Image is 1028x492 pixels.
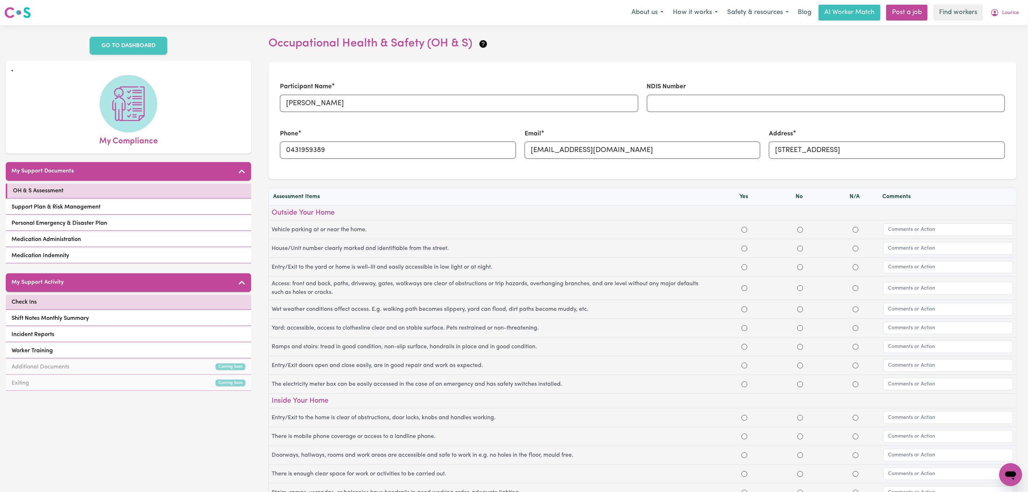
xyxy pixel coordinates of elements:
a: Find workers [933,5,983,21]
label: Yard: accessible, access to clothesline clear and on stable surface. Pets restrained or non-threa... [272,324,716,332]
h2: Occupational Health & Safety (OH & S) [268,37,1016,50]
input: No [797,344,803,350]
input: Comments or Action [883,303,1013,316]
span: Personal Emergency & Disaster Plan [12,219,107,228]
input: Comments or Action [883,449,1013,461]
div: Yes [716,192,772,201]
input: Yes [742,434,747,439]
input: Comments or Action [883,322,1013,334]
label: Email [525,129,541,139]
input: Comments or Action [883,242,1013,255]
input: Yes [742,452,747,458]
img: Careseekers logo [4,6,31,19]
input: N/A [853,363,859,368]
label: Ramps and stairs: tread in good condition, non-slip surface, handrails in place and in good condi... [272,343,716,351]
input: No [797,381,803,387]
span: Medication Indemnity [12,251,69,260]
label: Entry/Exit doors open and close easily, are in good repair and work as expected. [272,361,716,370]
a: Check Ins [6,295,251,310]
a: Additional DocumentsComing Soon [6,360,251,375]
label: There is enough clear space for work or activities to be carried out. [272,470,716,478]
input: Comments or Action [883,411,1013,424]
div: Comments [883,192,1012,201]
button: My Account [986,5,1024,20]
label: NDIS Number [647,82,686,91]
span: Worker Training [12,346,53,355]
a: Personal Emergency & Disaster Plan [6,216,251,231]
input: Comments or Action [883,359,1013,372]
label: House/Unit number clearly marked and identifiable from the street. [272,244,716,253]
input: Yes [742,415,747,421]
input: No [797,415,803,421]
a: Medication Indemnity [6,249,251,263]
label: Wet weather conditions affect access. E.g. walking path becomes slippery, yard can flood, dirt pa... [272,305,716,314]
a: Worker Training [6,344,251,358]
div: Assessment Items [273,192,716,201]
label: There is mobile phone coverage or access to a landline phone. [272,432,716,441]
input: Yes [742,264,747,270]
input: Yes [742,325,747,331]
input: No [797,264,803,270]
button: My Support Activity [6,273,251,292]
span: Incident Reports [12,330,54,339]
span: Additional Documents [12,363,69,371]
input: N/A [853,381,859,387]
input: N/A [853,344,859,350]
input: N/A [853,325,859,331]
label: The electricity meter box can be easily accessed in the case of an emergency and has safety switc... [272,380,716,389]
input: Yes [742,285,747,291]
a: Blog [793,5,816,21]
label: Vehicle parking at or near the home. [272,225,716,234]
h5: My Support Documents [12,168,74,175]
input: Comments or Action [883,468,1013,480]
a: ExitingComing Soon [6,376,251,391]
a: Careseekers logo [4,4,31,21]
h5: My Support Activity [12,279,64,286]
input: No [797,246,803,251]
input: N/A [853,307,859,312]
input: No [797,434,803,439]
input: No [797,227,803,233]
label: Participant Name [280,82,332,91]
h3: Inside Your Home [272,397,1013,405]
input: N/A [853,434,859,439]
input: N/A [853,452,859,458]
input: No [797,285,803,291]
input: Yes [742,227,747,233]
button: About us [627,5,668,20]
input: Yes [742,471,747,477]
a: Medication Administration [6,232,251,247]
h3: Outside Your Home [272,209,1013,217]
input: N/A [853,227,859,233]
input: Comments or Action [883,261,1013,273]
input: Comments or Action [883,340,1013,353]
button: My Support Documents [6,162,251,181]
button: How it works [668,5,723,20]
div: N/A [827,192,883,201]
label: Entry/Exit to the home is clear of obstructions, door locks, knobs and handles working. [272,413,716,422]
label: Entry/Exit to the yard or home is well-lit and easily accessible in low light or at night. [272,263,716,272]
span: Lourice [1002,9,1019,17]
input: No [797,363,803,368]
input: N/A [853,246,859,251]
input: No [797,452,803,458]
input: Comments or Action [883,282,1013,295]
a: Support Plan & Risk Management [6,200,251,215]
input: N/A [853,471,859,477]
span: Shift Notes Monthly Summary [12,314,89,323]
input: Yes [742,363,747,368]
label: Phone [280,129,298,139]
label: Access: front and back, paths, driveway, gates, walkways are clear of obstructions or trip hazard... [272,279,716,297]
input: Comments or Action [883,378,1013,390]
iframe: Button to launch messaging window, conversation in progress [999,463,1022,486]
a: OH & S Assessment [6,184,251,198]
input: Comments or Action [883,223,1013,236]
input: Comments or Action [883,430,1013,443]
div: No [772,192,827,201]
a: Post a job [886,5,928,21]
input: N/A [853,264,859,270]
input: Yes [742,344,747,350]
span: Exiting [12,379,29,388]
a: My Compliance [12,75,245,148]
label: Doorways, hallways, rooms and work areas are accessible and safe to work in e.g. no holes in the ... [272,451,716,460]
